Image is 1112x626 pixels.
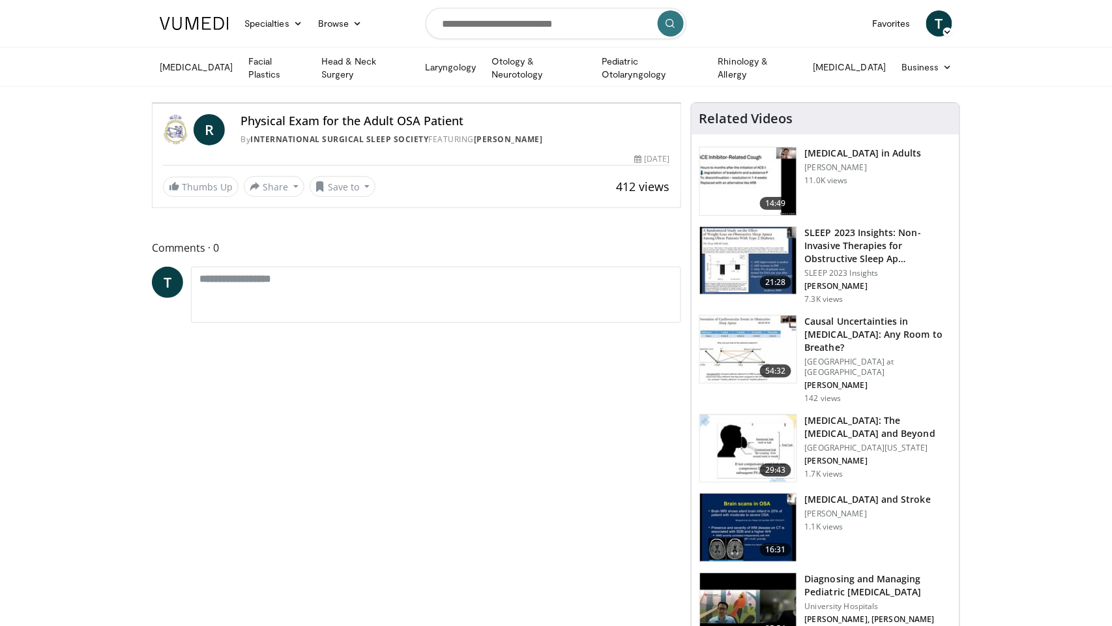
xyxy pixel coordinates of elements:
p: University Hospitals [805,601,952,612]
span: 14:49 [760,197,791,210]
p: [GEOGRAPHIC_DATA] at [GEOGRAPHIC_DATA] [805,357,952,378]
p: [PERSON_NAME] [805,162,922,173]
img: e0da9332-76d3-4490-9302-7b0be96a7cdb.150x105_q85_crop-smart_upscale.jpg [700,227,797,295]
a: Laryngology [417,54,484,80]
a: Rhinology & Allergy [710,55,806,81]
a: [PERSON_NAME] [474,134,543,145]
a: Browse [310,10,370,37]
p: 1.1K views [805,522,843,532]
a: Pediatric Otolaryngology [594,55,710,81]
a: [MEDICAL_DATA] [152,54,241,80]
button: Share [244,176,304,197]
a: International Surgical Sleep Society [250,134,428,145]
p: [PERSON_NAME] [805,509,931,519]
p: [PERSON_NAME] [805,456,952,466]
a: 21:28 SLEEP 2023 Insights: Non-Invasive Therapies for Obstructive Sleep Ap… SLEEP 2023 Insights [... [699,226,952,305]
img: 63997660-8967-494b-ba81-9cc0b811b158.150x105_q85_crop-smart_upscale.jpg [700,316,797,383]
h4: Physical Exam for the Adult OSA Patient [241,114,669,128]
a: Favorites [864,10,918,37]
a: Specialties [237,10,310,37]
p: 7.3K views [805,294,843,305]
img: e009c484-ea1f-410a-8eb9-81856f64492e.150x105_q85_crop-smart_upscale.jpg [700,415,797,483]
a: 54:32 Causal Uncertainties in [MEDICAL_DATA]: Any Room to Breathe? [GEOGRAPHIC_DATA] at [GEOGRAPH... [699,315,952,404]
a: R [194,114,225,145]
input: Search topics, interventions [426,8,686,39]
img: VuMedi Logo [160,17,229,30]
div: [DATE] [634,153,669,165]
h3: Diagnosing and Managing Pediatric [MEDICAL_DATA] [805,573,952,599]
h3: [MEDICAL_DATA] in Adults [805,147,922,160]
img: 11950cd4-d248-4755-8b98-ec337be04c84.150x105_q85_crop-smart_upscale.jpg [700,147,797,215]
button: Save to [310,176,376,197]
p: [PERSON_NAME] [805,380,952,391]
p: [PERSON_NAME] [805,281,952,291]
h3: Causal Uncertainties in [MEDICAL_DATA]: Any Room to Breathe? [805,315,952,354]
a: Otology & Neurotology [484,55,594,81]
p: 1.7K views [805,469,843,479]
h4: Related Videos [699,111,793,127]
a: Thumbs Up [163,177,239,197]
p: [PERSON_NAME], [PERSON_NAME] [805,614,952,625]
img: International Surgical Sleep Society [163,114,188,145]
img: eeedb5a8-7980-42e1-accb-c308315b3916.150x105_q85_crop-smart_upscale.jpg [700,494,797,561]
p: 11.0K views [805,175,848,186]
span: 16:31 [760,543,791,556]
video-js: Video Player [153,103,680,104]
a: 29:43 [MEDICAL_DATA]: The [MEDICAL_DATA] and Beyond [GEOGRAPHIC_DATA][US_STATE] [PERSON_NAME] 1.7... [699,414,952,483]
h3: [MEDICAL_DATA]: The [MEDICAL_DATA] and Beyond [805,414,952,440]
p: SLEEP 2023 Insights [805,268,952,278]
a: [MEDICAL_DATA] [805,54,894,80]
a: T [926,10,952,37]
span: 412 views [617,179,670,194]
p: [GEOGRAPHIC_DATA][US_STATE] [805,443,952,453]
a: 16:31 [MEDICAL_DATA] and Stroke [PERSON_NAME] 1.1K views [699,493,952,562]
a: Head & Neck Surgery [314,55,417,81]
a: 14:49 [MEDICAL_DATA] in Adults [PERSON_NAME] 11.0K views [699,147,952,216]
div: By FEATURING [241,134,669,145]
span: 54:32 [760,365,791,378]
p: 142 views [805,393,841,404]
a: Business [894,54,960,80]
a: T [152,267,183,298]
span: Comments 0 [152,239,681,256]
span: 21:28 [760,276,791,289]
h3: [MEDICAL_DATA] and Stroke [805,493,931,506]
a: Facial Plastics [241,55,314,81]
h3: SLEEP 2023 Insights: Non-Invasive Therapies for Obstructive Sleep Ap… [805,226,952,265]
span: 29:43 [760,464,791,477]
